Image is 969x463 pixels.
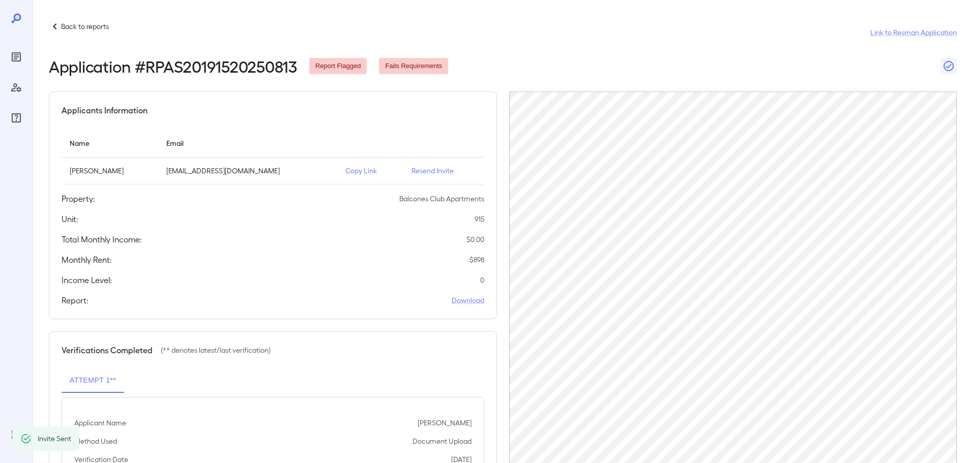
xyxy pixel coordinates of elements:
p: Back to reports [61,21,109,32]
p: [PERSON_NAME] [70,166,150,176]
h5: Total Monthly Income: [62,233,142,245]
div: Reports [8,49,24,65]
p: Copy Link [345,166,395,176]
div: Invite Sent [38,429,71,448]
span: Report Flagged [309,61,367,71]
h5: Income Level: [62,274,112,286]
p: Applicant Name [74,418,126,428]
p: Document Upload [413,436,472,446]
a: Download [452,295,484,305]
span: Fails Requirements [379,61,448,71]
p: $ 898 [469,255,484,265]
h5: Unit: [62,213,78,225]
p: Method Used [74,436,117,446]
div: Log Out [8,426,24,443]
h5: Monthly Rent: [62,254,112,266]
button: Close Report [941,58,957,74]
p: (** denotes latest/last verification) [161,345,271,355]
table: simple table [62,129,484,184]
p: 0 [480,275,484,285]
button: Attempt 1** [62,368,124,393]
p: Resend Invite [412,166,476,176]
p: [EMAIL_ADDRESS][DOMAIN_NAME] [166,166,329,176]
th: Name [62,129,158,158]
h5: Applicants Information [62,104,148,116]
div: Manage Users [8,79,24,96]
h5: Property: [62,193,95,205]
th: Email [158,129,337,158]
p: $ 0.00 [466,234,484,244]
a: Link to Resman Application [870,27,957,38]
p: 915 [475,214,484,224]
p: [PERSON_NAME] [418,418,472,428]
h5: Report: [62,294,89,306]
h2: Application # RPAS20191520250813 [49,57,297,75]
p: Balcones Club Apartments [399,194,484,204]
h5: Verifications Completed [62,344,153,356]
div: FAQ [8,110,24,126]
